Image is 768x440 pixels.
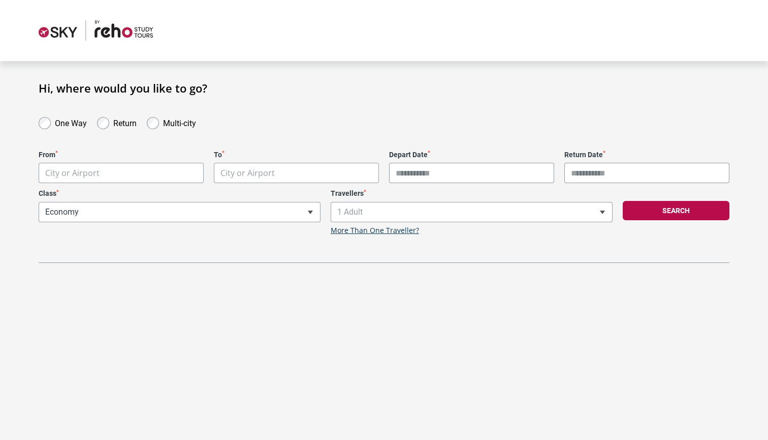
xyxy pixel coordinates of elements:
[331,226,419,235] a: More Than One Traveller?
[331,189,613,198] label: Travellers
[220,167,275,179] span: City or Airport
[39,151,204,159] label: From
[45,167,100,179] span: City or Airport
[55,116,87,128] label: One Way
[623,201,729,220] button: Search
[39,202,320,222] span: Economy
[331,202,613,222] span: 1 Adult
[331,202,612,222] span: 1 Adult
[389,151,554,159] label: Depart Date
[564,151,729,159] label: Return Date
[39,81,729,95] h1: Hi, where would you like to go?
[39,163,203,183] span: City or Airport
[39,163,204,183] span: City or Airport
[113,116,137,128] label: Return
[214,151,379,159] label: To
[39,202,321,222] span: Economy
[214,163,378,183] span: City or Airport
[163,116,196,128] label: Multi-city
[39,189,321,198] label: Class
